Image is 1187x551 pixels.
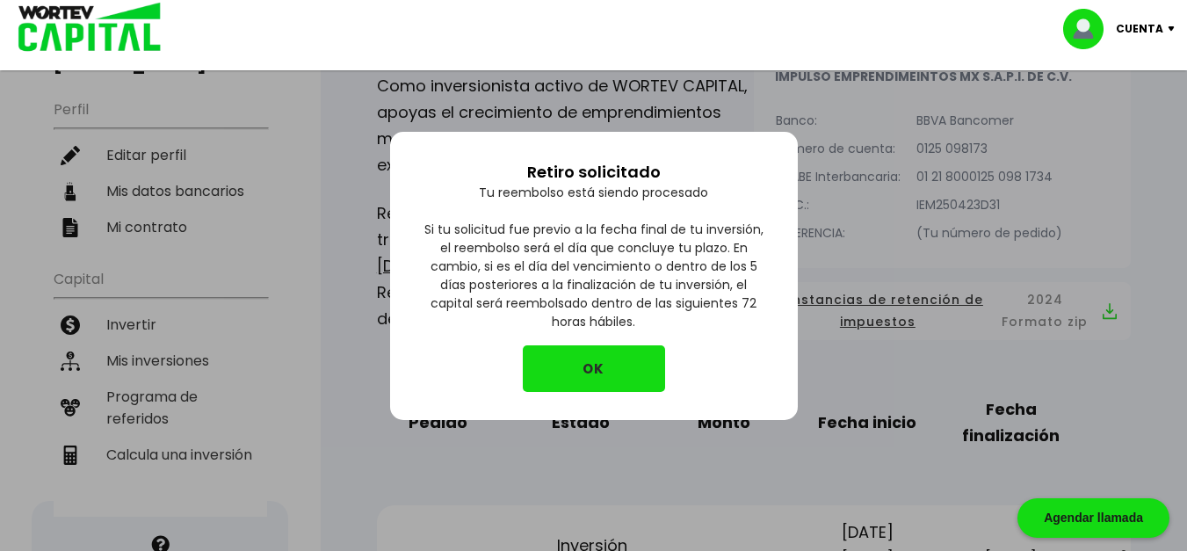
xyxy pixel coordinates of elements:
[527,160,661,184] p: Retiro solicitado
[523,345,665,392] button: OK
[1063,9,1116,49] img: profile-image
[1116,16,1163,42] p: Cuenta
[1017,498,1169,538] div: Agendar llamada
[418,184,770,345] p: Tu reembolso está siendo procesado Si tu solicitud fue previo a la fecha final de tu inversión, e...
[1163,26,1187,32] img: icon-down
